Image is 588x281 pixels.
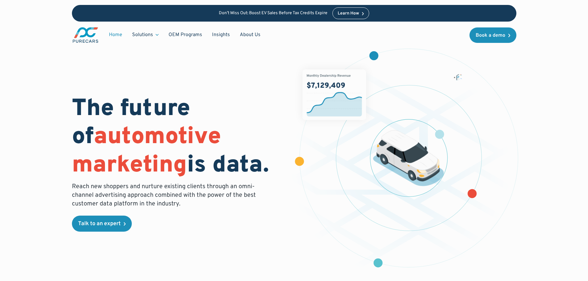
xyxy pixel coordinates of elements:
img: purecars logo [72,27,99,43]
img: ads on social media and advertising partners [453,73,463,81]
span: automotive marketing [72,122,221,180]
a: Home [104,29,127,41]
img: chart showing monthly dealership revenue of $7m [302,69,366,120]
div: Solutions [132,31,153,38]
h1: The future of is data. [72,95,287,180]
div: Solutions [127,29,164,41]
a: OEM Programs [164,29,207,41]
a: main [72,27,99,43]
p: Reach new shoppers and nurture existing clients through an omni-channel advertising approach comb... [72,182,260,208]
p: Don’t Miss Out: Boost EV Sales Before Tax Credits Expire [219,11,327,16]
a: Book a demo [469,27,516,43]
div: Learn How [338,11,359,16]
a: About Us [235,29,265,41]
a: Insights [207,29,235,41]
div: Book a demo [476,33,505,38]
img: illustration of a vehicle [373,130,444,186]
a: Talk to an expert [72,216,132,232]
a: Learn How [332,7,369,19]
div: Talk to an expert [78,221,121,227]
